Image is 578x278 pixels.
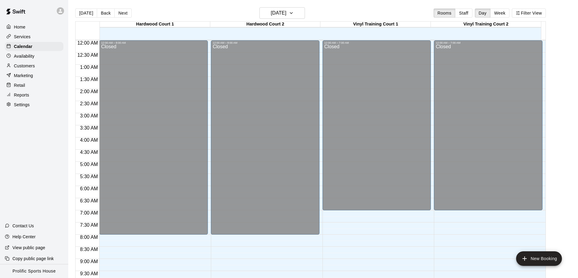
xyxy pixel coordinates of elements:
[5,52,63,61] a: Availability
[14,53,35,59] p: Availability
[12,234,35,240] p: Help Center
[79,210,100,215] span: 7:00 AM
[490,8,509,18] button: Week
[14,43,32,49] p: Calendar
[79,77,100,82] span: 1:30 AM
[101,44,206,237] div: Closed
[5,22,63,32] a: Home
[12,223,34,229] p: Contact Us
[79,235,100,240] span: 8:00 AM
[259,7,305,19] button: [DATE]
[434,40,543,210] div: 12:00 AM – 7:00 AM: Closed
[434,8,455,18] button: Rooms
[475,8,491,18] button: Day
[79,198,100,203] span: 6:30 AM
[436,41,541,44] div: 12:00 AM – 7:00 AM
[213,44,318,237] div: Closed
[114,8,131,18] button: Next
[5,32,63,41] a: Services
[12,268,56,274] p: Prolific Sports House
[79,271,100,276] span: 9:30 AM
[14,82,25,88] p: Retail
[12,256,54,262] p: Copy public page link
[5,100,63,109] a: Settings
[99,40,208,235] div: 12:00 AM – 8:00 AM: Closed
[211,40,319,235] div: 12:00 AM – 8:00 AM: Closed
[97,8,115,18] button: Back
[76,53,100,58] span: 12:30 AM
[79,259,100,264] span: 9:00 AM
[431,22,541,27] div: Vinyl Training Court 2
[14,73,33,79] p: Marketing
[79,65,100,70] span: 1:00 AM
[79,247,100,252] span: 8:30 AM
[14,92,29,98] p: Reports
[79,186,100,191] span: 6:00 AM
[324,41,429,44] div: 12:00 AM – 7:00 AM
[14,34,31,40] p: Services
[79,101,100,106] span: 2:30 AM
[5,61,63,70] a: Customers
[12,245,45,251] p: View public page
[79,125,100,131] span: 3:30 AM
[75,8,97,18] button: [DATE]
[14,24,25,30] p: Home
[76,40,100,46] span: 12:00 AM
[323,40,431,210] div: 12:00 AM – 7:00 AM: Closed
[516,251,562,266] button: add
[5,81,63,90] a: Retail
[436,44,541,212] div: Closed
[5,90,63,100] a: Reports
[100,22,210,27] div: Hardwood Court 1
[5,71,63,80] a: Marketing
[79,137,100,143] span: 4:00 AM
[79,222,100,228] span: 7:30 AM
[5,42,63,51] a: Calendar
[79,150,100,155] span: 4:30 AM
[210,22,320,27] div: Hardwood Court 2
[79,89,100,94] span: 2:00 AM
[213,41,318,44] div: 12:00 AM – 8:00 AM
[14,63,35,69] p: Customers
[79,162,100,167] span: 5:00 AM
[101,41,206,44] div: 12:00 AM – 8:00 AM
[455,8,472,18] button: Staff
[512,8,546,18] button: Filter View
[271,9,286,17] h6: [DATE]
[79,174,100,179] span: 5:30 AM
[324,44,429,212] div: Closed
[320,22,431,27] div: Vinyl Training Court 1
[79,113,100,118] span: 3:00 AM
[14,102,30,108] p: Settings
